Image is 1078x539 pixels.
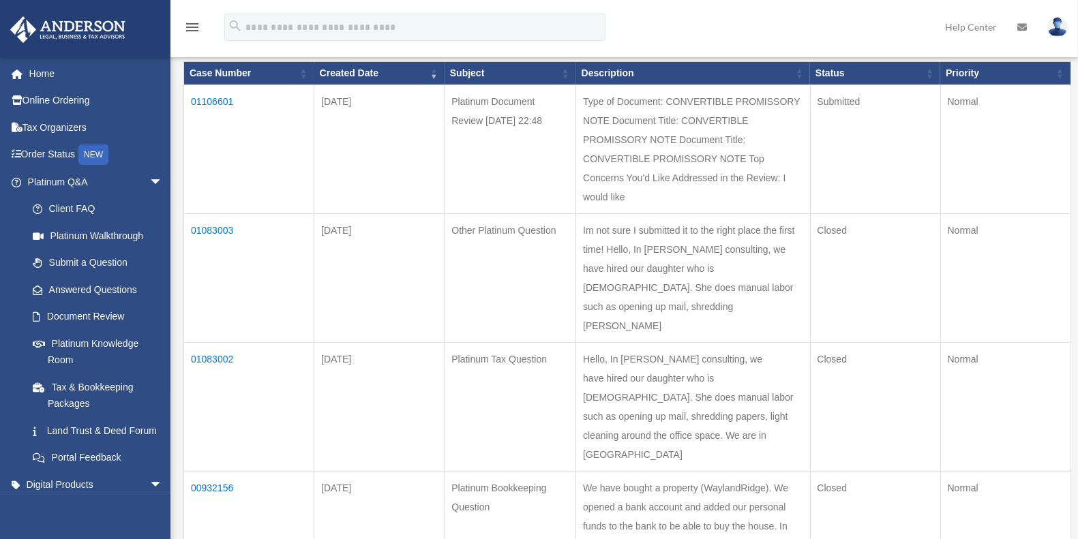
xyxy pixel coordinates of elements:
a: Digital Productsarrow_drop_down [10,471,183,498]
td: Hello, In [PERSON_NAME] consulting, we have hired our daughter who is [DEMOGRAPHIC_DATA]. She doe... [576,343,810,472]
td: Normal [940,85,1070,214]
a: Online Ordering [10,87,183,114]
a: Portal Feedback [19,444,177,472]
td: Other Platinum Question [445,214,576,343]
a: Platinum Q&Aarrow_drop_down [10,168,177,196]
a: Platinum Walkthrough [19,222,177,249]
a: Tax & Bookkeeping Packages [19,373,177,417]
i: menu [184,19,200,35]
span: arrow_drop_down [149,168,177,196]
th: Priority: activate to sort column ascending [940,62,1070,85]
a: Land Trust & Deed Forum [19,417,177,444]
td: Platinum Document Review [DATE] 22:48 [445,85,576,214]
a: Tax Organizers [10,114,183,141]
th: Subject: activate to sort column ascending [445,62,576,85]
th: Case Number: activate to sort column ascending [184,62,314,85]
td: Normal [940,214,1070,343]
th: Description: activate to sort column ascending [576,62,810,85]
td: [DATE] [314,85,445,214]
th: Status: activate to sort column ascending [810,62,940,85]
img: Anderson Advisors Platinum Portal [6,16,130,43]
td: [DATE] [314,343,445,472]
a: Submit a Question [19,249,177,277]
td: 01083002 [184,343,314,472]
a: menu [184,24,200,35]
a: Client FAQ [19,196,177,223]
td: Platinum Tax Question [445,343,576,472]
img: User Pic [1047,17,1068,37]
td: Normal [940,343,1070,472]
div: NEW [78,144,108,165]
td: Submitted [810,85,940,214]
span: arrow_drop_down [149,471,177,499]
td: Closed [810,343,940,472]
a: Answered Questions [19,276,170,303]
i: search [228,18,243,33]
th: Created Date: activate to sort column ascending [314,62,445,85]
td: 01106601 [184,85,314,214]
td: Closed [810,214,940,343]
td: Im not sure I submitted it to the right place the first time! Hello, In [PERSON_NAME] consulting,... [576,214,810,343]
a: Document Review [19,303,177,330]
td: [DATE] [314,214,445,343]
a: Home [10,60,183,87]
td: 01083003 [184,214,314,343]
a: Order StatusNEW [10,141,183,169]
td: Type of Document: CONVERTIBLE PROMISSORY NOTE Document Title: CONVERTIBLE PROMISSORY NOTE Documen... [576,85,810,214]
a: Platinum Knowledge Room [19,330,177,373]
